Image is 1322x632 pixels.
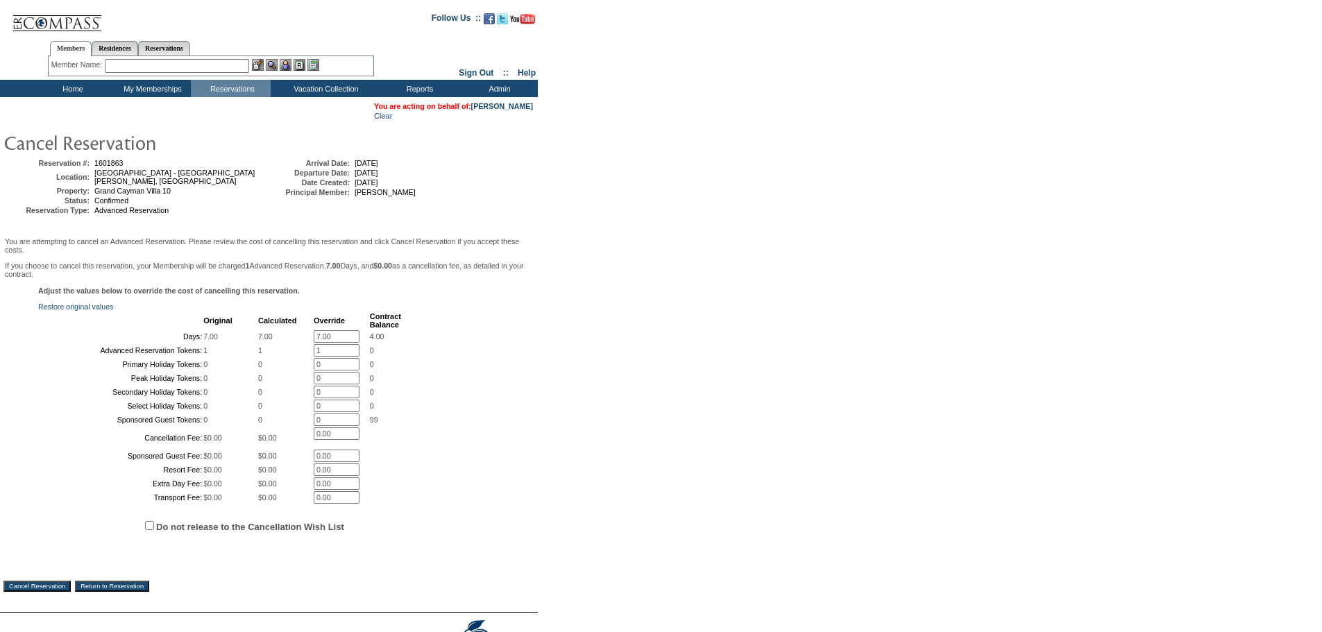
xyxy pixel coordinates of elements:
[510,17,535,26] a: Subscribe to our YouTube Channel
[370,346,374,355] span: 0
[111,80,191,97] td: My Memberships
[75,581,149,592] input: Return to Reservation
[518,68,536,78] a: Help
[40,372,202,384] td: Peak Holiday Tokens:
[459,68,493,78] a: Sign Out
[258,493,277,502] span: $0.00
[203,434,222,442] span: $0.00
[355,159,378,167] span: [DATE]
[258,346,262,355] span: 1
[40,491,202,504] td: Transport Fee:
[266,178,350,187] td: Date Created:
[497,17,508,26] a: Follow us on Twitter
[510,14,535,24] img: Subscribe to our YouTube Channel
[203,346,207,355] span: 1
[355,178,378,187] span: [DATE]
[280,59,291,71] img: Impersonate
[314,316,345,325] b: Override
[156,522,344,532] label: Do not release to the Cancellation Wish List
[258,360,262,368] span: 0
[40,386,202,398] td: Secondary Holiday Tokens:
[484,13,495,24] img: Become our fan on Facebook
[458,80,538,97] td: Admin
[38,302,113,311] a: Restore original values
[12,3,102,32] img: Compass Home
[40,413,202,426] td: Sponsored Guest Tokens:
[378,80,458,97] td: Reports
[40,427,202,448] td: Cancellation Fee:
[5,262,533,278] p: If you choose to cancel this reservation, your Membership will be charged Advanced Reservation, D...
[258,479,277,488] span: $0.00
[471,102,533,110] a: [PERSON_NAME]
[484,17,495,26] a: Become our fan on Facebook
[203,316,232,325] b: Original
[6,187,90,195] td: Property:
[252,59,264,71] img: b_edit.gif
[94,187,171,195] span: Grand Cayman Villa 10
[374,112,392,120] a: Clear
[258,402,262,410] span: 0
[258,374,262,382] span: 0
[31,80,111,97] td: Home
[432,12,481,28] td: Follow Us ::
[6,196,90,205] td: Status:
[307,59,319,71] img: b_calculator.gif
[355,188,416,196] span: [PERSON_NAME]
[266,159,350,167] td: Arrival Date:
[51,59,105,71] div: Member Name:
[266,59,278,71] img: View
[5,237,533,254] p: You are attempting to cancel an Advanced Reservation. Please review the cost of cancelling this r...
[138,41,190,55] a: Reservations
[258,452,277,460] span: $0.00
[258,388,262,396] span: 0
[294,59,305,71] img: Reservations
[370,312,401,329] b: Contract Balance
[370,402,374,410] span: 0
[374,102,533,110] span: You are acting on behalf of:
[370,416,378,424] span: 99
[258,434,277,442] span: $0.00
[373,262,392,270] b: $0.00
[50,41,92,56] a: Members
[40,400,202,412] td: Select Holiday Tokens:
[94,196,128,205] span: Confirmed
[370,360,374,368] span: 0
[258,416,262,424] span: 0
[266,169,350,177] td: Departure Date:
[258,332,273,341] span: 7.00
[271,80,378,97] td: Vacation Collection
[203,479,222,488] span: $0.00
[6,169,90,185] td: Location:
[40,344,202,357] td: Advanced Reservation Tokens:
[191,80,271,97] td: Reservations
[370,332,384,341] span: 4.00
[497,13,508,24] img: Follow us on Twitter
[355,169,378,177] span: [DATE]
[94,206,169,214] span: Advanced Reservation
[3,581,71,592] input: Cancel Reservation
[40,463,202,476] td: Resort Fee:
[94,169,255,185] span: [GEOGRAPHIC_DATA] - [GEOGRAPHIC_DATA][PERSON_NAME], [GEOGRAPHIC_DATA]
[326,262,341,270] b: 7.00
[40,330,202,343] td: Days:
[203,388,207,396] span: 0
[370,374,374,382] span: 0
[40,477,202,490] td: Extra Day Fee:
[94,159,124,167] span: 1601863
[203,466,222,474] span: $0.00
[92,41,138,55] a: Residences
[40,450,202,462] td: Sponsored Guest Fee:
[203,452,222,460] span: $0.00
[203,374,207,382] span: 0
[6,159,90,167] td: Reservation #:
[38,287,300,295] b: Adjust the values below to override the cost of cancelling this reservation.
[203,402,207,410] span: 0
[203,332,218,341] span: 7.00
[6,206,90,214] td: Reservation Type:
[503,68,509,78] span: ::
[203,360,207,368] span: 0
[246,262,250,270] b: 1
[370,388,374,396] span: 0
[3,128,281,156] img: pgTtlCancelRes.gif
[266,188,350,196] td: Principal Member:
